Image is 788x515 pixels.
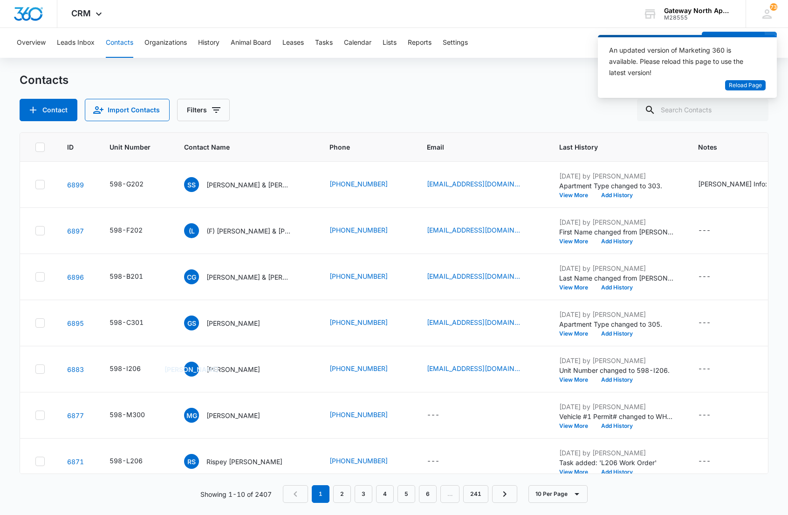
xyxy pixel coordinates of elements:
div: --- [698,271,711,282]
p: Task added: 'L206 Work Order' [559,458,676,467]
div: An updated version of Marketing 360 is available. Please reload this page to use the latest version! [609,45,754,78]
div: 598-G202 [110,179,144,189]
button: Overview [17,28,46,58]
div: Phone - (303) 810-3633 - Select to Edit Field [329,364,404,375]
div: Notes - - Select to Edit Field [698,317,727,329]
span: Phone [329,142,391,152]
div: Phone - (307) 343-0547 - Select to Edit Field [329,179,404,190]
div: Email - - Select to Edit Field [427,410,456,421]
div: Unit Number - 598-L206 - Select to Edit Field [110,456,159,467]
div: --- [698,410,711,421]
p: Apartment Type changed to 305. [559,319,676,329]
a: [PHONE_NUMBER] [329,364,388,373]
span: CRM [71,8,91,18]
p: [DATE] by [PERSON_NAME] [559,171,676,181]
a: Page 4 [376,485,394,503]
div: notifications count [770,3,777,11]
div: Notes - - Select to Edit Field [698,410,727,421]
button: Add Contact [20,99,77,121]
a: Navigate to contact details page for Crystal Gonzales & Branson Gonzales [67,273,84,281]
span: Email [427,142,523,152]
span: MG [184,408,199,423]
button: View More [559,377,595,383]
button: Filters [177,99,230,121]
div: Contact Name - Crystal Gonzales & Branson Gonzales - Select to Edit Field [184,269,307,284]
button: History [198,28,219,58]
p: [PERSON_NAME] [206,411,260,420]
span: CG [184,269,199,284]
a: [PHONE_NUMBER] [329,271,388,281]
a: Navigate to contact details page for (F) Lilia Castaneda & Gonzalo Santos & Tania C. Santos [67,227,84,235]
a: Page 3 [355,485,372,503]
p: Unit Number changed to 598-I206. [559,365,676,375]
div: Email - bigbongcafe@gmail.com - Select to Edit Field [427,179,537,190]
input: Search Contacts [637,99,768,121]
a: [EMAIL_ADDRESS][DOMAIN_NAME] [427,317,520,327]
span: Contact Name [184,142,294,152]
div: --- [698,456,711,467]
div: Contact Name - Rispey Suddeath - Select to Edit Field [184,454,299,469]
span: 73 [770,3,777,11]
button: Reports [408,28,432,58]
a: Page 2 [333,485,351,503]
div: Unit Number - 598-I206 - Select to Edit Field [110,364,158,375]
p: First Name changed from [PERSON_NAME] to (F) [PERSON_NAME]. [559,227,676,237]
p: Rispey [PERSON_NAME] [206,457,282,467]
a: [EMAIL_ADDRESS][DOMAIN_NAME] [427,271,520,281]
div: Phone - (970) 630-7547 - Select to Edit Field [329,456,404,467]
p: [DATE] by [PERSON_NAME] [559,448,676,458]
a: [PHONE_NUMBER] [329,410,388,419]
button: View More [559,331,595,336]
div: 598-F202 [110,225,143,235]
button: Add History [595,423,639,429]
div: Notes - - Select to Edit Field [698,364,727,375]
div: Unit Number - 598-C301 - Select to Edit Field [110,317,160,329]
button: Organizations [144,28,187,58]
div: Contact Name - (F) Lilia Castaneda & Gonzalo Santos & Tania C. Santos - Select to Edit Field [184,223,307,238]
div: Phone - (720) 400-5632 - Select to Edit Field [329,271,404,282]
button: Add History [595,285,639,290]
p: Last Name changed from [PERSON_NAME] &amp; [PERSON_NAME] to [PERSON_NAME] &amp; [PERSON_NAME]. [559,273,676,283]
div: Email - milehighsurfacesolutions@hotmail.com - Select to Edit Field [427,364,537,375]
div: 598-B201 [110,271,143,281]
span: SS [184,177,199,192]
div: --- [698,317,711,329]
span: GS [184,316,199,330]
div: --- [427,456,439,467]
div: --- [427,410,439,421]
button: Add History [595,331,639,336]
p: [DATE] by [PERSON_NAME] [559,309,676,319]
p: [PERSON_NAME] & [PERSON_NAME] [206,180,290,190]
div: account id [664,14,732,21]
a: Navigate to contact details page for Stephen Skare & Yong Hamilton [67,181,84,189]
a: [PHONE_NUMBER] [329,456,388,466]
p: (F) [PERSON_NAME] & [PERSON_NAME] & [PERSON_NAME] [206,226,290,236]
div: Phone - (720) 333-2856 - Select to Edit Field [329,225,404,236]
button: View More [559,285,595,290]
p: [PERSON_NAME] & [PERSON_NAME] [206,272,290,282]
p: [PERSON_NAME] [206,318,260,328]
div: Notes - - Select to Edit Field [698,271,727,282]
a: Navigate to contact details page for Mark Gonzales [67,412,84,419]
div: [PERSON_NAME] Info: [698,179,767,189]
button: Animal Board [231,28,271,58]
button: Calendar [344,28,371,58]
p: Vehicle #1 Permit# changed to WH-3155. [559,412,676,421]
span: Unit Number [110,142,162,152]
div: Email - c_l_gonzales@yahoo.com - Select to Edit Field [427,271,537,282]
h1: Contacts [20,73,69,87]
div: 598-L206 [110,456,143,466]
a: Page 241 [463,485,488,503]
div: Phone - (303) 434-8181 - Select to Edit Field [329,317,404,329]
button: Import Contacts [85,99,170,121]
button: View More [559,469,595,475]
div: --- [698,364,711,375]
div: Unit Number - 598-B201 - Select to Edit Field [110,271,160,282]
div: 598-M300 [110,410,145,419]
div: Contact Name - Stephen Skare & Yong Hamilton - Select to Edit Field [184,177,307,192]
button: Add History [595,469,639,475]
span: Notes [698,142,784,152]
button: View More [559,192,595,198]
a: [PHONE_NUMBER] [329,225,388,235]
div: account name [664,7,732,14]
